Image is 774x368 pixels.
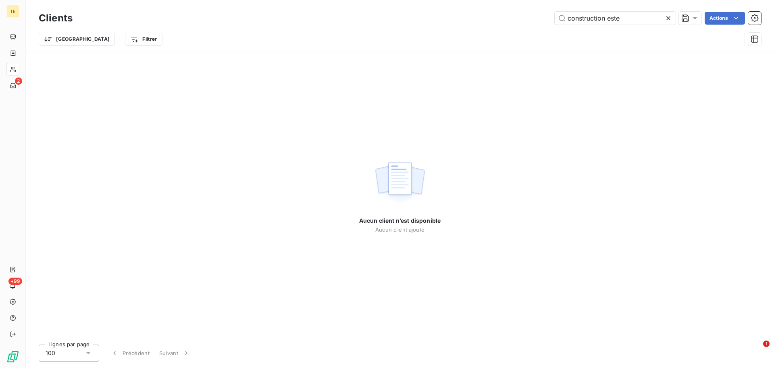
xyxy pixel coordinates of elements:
span: Aucun client ajouté [375,226,424,233]
input: Rechercher [555,12,676,25]
img: Logo LeanPay [6,350,19,363]
button: [GEOGRAPHIC_DATA] [39,33,115,46]
span: 1 [763,341,770,347]
button: Suivant [154,345,195,362]
div: TE [6,5,19,18]
span: 2 [15,77,22,85]
iframe: Intercom live chat [747,341,766,360]
button: Filtrer [125,33,162,46]
button: Précédent [106,345,154,362]
h3: Clients [39,11,73,25]
img: empty state [374,157,426,207]
span: Aucun client n’est disponible [359,217,441,225]
span: 100 [46,349,55,357]
span: +99 [8,278,22,285]
button: Actions [705,12,745,25]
